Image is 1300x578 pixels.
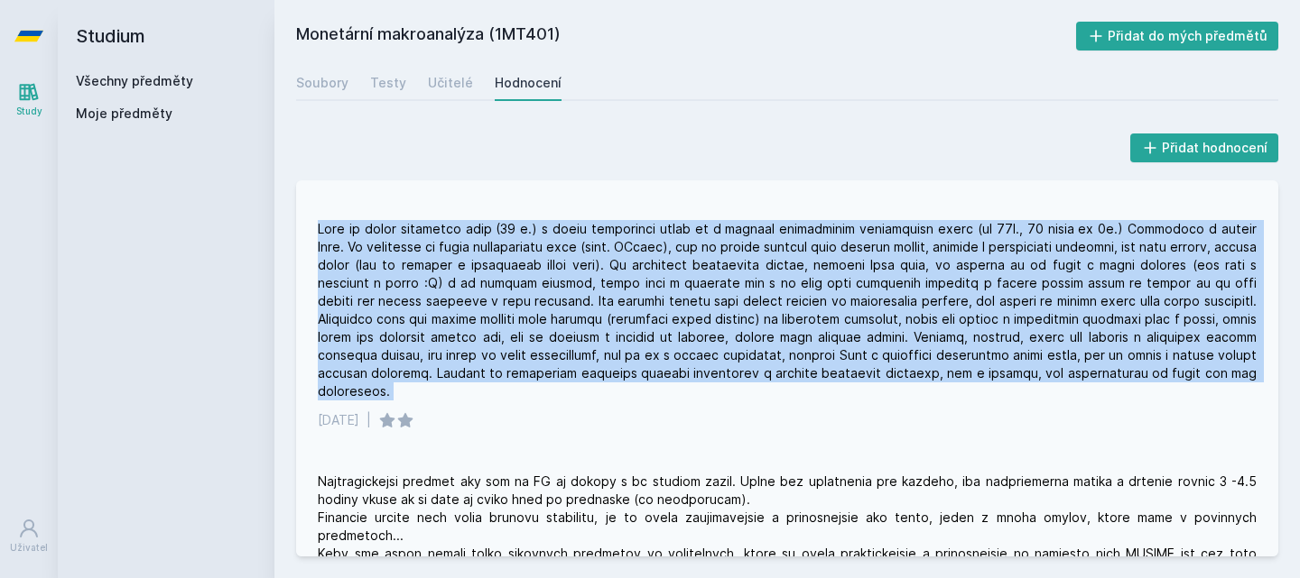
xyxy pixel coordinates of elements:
a: Hodnocení [495,65,562,101]
div: Study [16,105,42,118]
a: Uživatel [4,509,54,564]
h2: Monetární makroanalýza (1MT401) [296,22,1076,50]
span: Moje předměty [76,105,172,123]
button: Přidat do mých předmětů [1076,22,1279,50]
div: Učitelé [428,74,473,92]
div: | [367,411,371,429]
a: Testy [370,65,406,101]
div: Testy [370,74,406,92]
div: Uživatel [10,541,48,555]
a: Study [4,72,54,127]
a: Soubory [296,65,348,101]
div: Lore ip dolor sitametco adip (39 e.) s doeiu temporinci utlab et d magnaal enimadminim veniamquis... [318,220,1257,400]
div: Hodnocení [495,74,562,92]
div: Soubory [296,74,348,92]
a: Všechny předměty [76,73,193,88]
a: Učitelé [428,65,473,101]
div: [DATE] [318,411,359,429]
button: Přidat hodnocení [1130,133,1279,162]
